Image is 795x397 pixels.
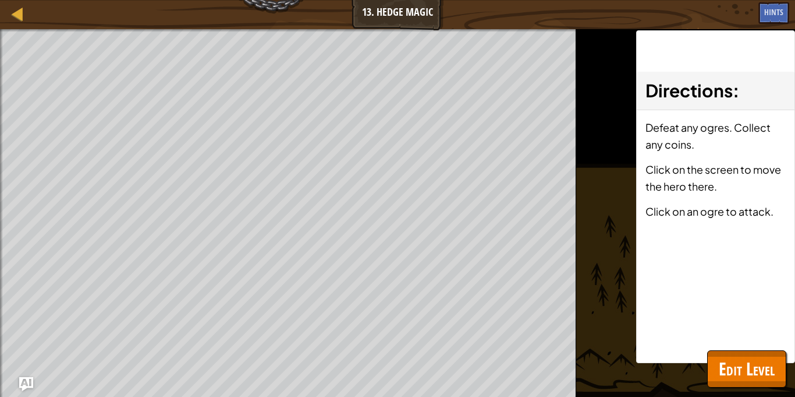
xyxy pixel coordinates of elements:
button: Edit Level [707,350,786,388]
p: Click on the screen to move the hero there. [645,161,786,195]
span: Hints [764,6,783,17]
h3: : [645,78,786,104]
button: Ask AI [19,377,33,391]
p: Defeat any ogres. Collect any coins. [645,119,786,153]
span: Directions [645,79,733,101]
p: Click on an ogre to attack. [645,203,786,220]
span: Edit Level [719,357,775,381]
